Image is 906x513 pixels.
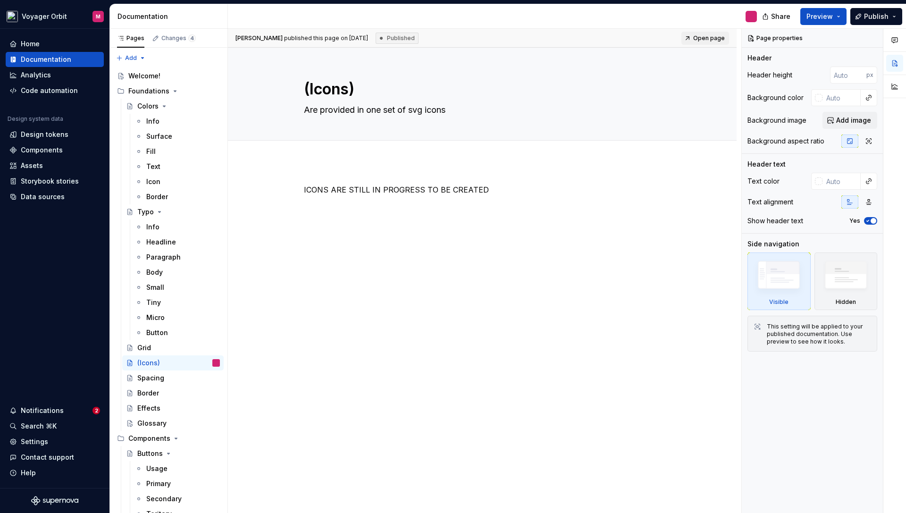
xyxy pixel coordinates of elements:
div: Background color [747,93,804,102]
a: Components [6,143,104,158]
div: Code automation [21,86,78,95]
a: Button [131,325,224,340]
div: Visible [769,298,789,306]
textarea: (Icons) [302,78,659,101]
a: Border [122,386,224,401]
a: Home [6,36,104,51]
div: Components [113,431,224,446]
a: Buttons [122,446,224,461]
div: This setting will be applied to your published documentation. Use preview to see how it looks. [767,323,871,345]
a: Icon [131,174,224,189]
input: Auto [822,173,861,190]
span: Preview [806,12,833,21]
div: Data sources [21,192,65,202]
div: Small [146,283,164,292]
div: Documentation [21,55,71,64]
div: Body [146,268,163,277]
a: Typo [122,204,224,219]
a: Secondary [131,491,224,506]
button: Share [757,8,797,25]
button: Search ⌘K [6,419,104,434]
input: Auto [822,89,861,106]
div: Headline [146,237,176,247]
div: Border [137,388,159,398]
div: Hidden [814,252,878,310]
a: Settings [6,434,104,449]
div: Header [747,53,772,63]
div: Foundations [128,86,169,96]
div: Spacing [137,373,164,383]
div: Fill [146,147,156,156]
div: Icon [146,177,160,186]
div: Button [146,328,168,337]
div: Micro [146,313,165,322]
div: Published [376,33,419,44]
a: Headline [131,235,224,250]
a: Open page [681,32,729,45]
a: Analytics [6,67,104,83]
div: Changes [161,34,196,42]
a: Primary [131,476,224,491]
a: Colors [122,99,224,114]
div: Buttons [137,449,163,458]
a: Fill [131,144,224,159]
button: Add [113,51,149,65]
a: Effects [122,401,224,416]
div: Components [128,434,170,443]
input: Auto [830,67,866,84]
a: Paragraph [131,250,224,265]
a: Documentation [6,52,104,67]
a: Code automation [6,83,104,98]
div: Home [21,39,40,49]
div: Visible [747,252,811,310]
button: Notifications2 [6,403,104,418]
div: Paragraph [146,252,181,262]
div: Typo [137,207,154,217]
div: Components [21,145,63,155]
div: Surface [146,132,172,141]
p: px [866,71,873,79]
div: Design tokens [21,130,68,139]
div: (Icons) [137,358,160,368]
span: Add [125,54,137,62]
div: Background aspect ratio [747,136,824,146]
span: 2 [92,407,100,414]
button: Contact support [6,450,104,465]
button: Add image [822,112,877,129]
div: Settings [21,437,48,446]
a: Border [131,189,224,204]
div: Storybook stories [21,177,79,186]
div: Documentation [117,12,224,21]
div: Pages [117,34,144,42]
a: Body [131,265,224,280]
a: Design tokens [6,127,104,142]
a: Surface [131,129,224,144]
div: Primary [146,479,171,488]
a: Micro [131,310,224,325]
div: Grid [137,343,151,353]
div: Search ⌘K [21,421,57,431]
div: Analytics [21,70,51,80]
div: Text color [747,177,780,186]
div: Hidden [836,298,856,306]
p: ICONS ARE STILL IN PROGRESS TO BE CREATED [304,184,661,195]
div: Contact support [21,453,74,462]
span: Publish [864,12,889,21]
div: Welcome! [128,71,160,81]
a: Small [131,280,224,295]
a: Welcome! [113,68,224,84]
span: Open page [693,34,725,42]
a: Text [131,159,224,174]
a: Tiny [131,295,224,310]
div: Info [146,117,159,126]
div: Design system data [8,115,63,123]
div: Colors [137,101,159,111]
textarea: Are provided in one set of svg icons [302,102,659,118]
label: Yes [849,217,860,225]
button: Preview [800,8,847,25]
div: Glossary [137,419,167,428]
button: Help [6,465,104,480]
button: Publish [850,8,902,25]
div: Show header text [747,216,803,226]
div: Border [146,192,168,202]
